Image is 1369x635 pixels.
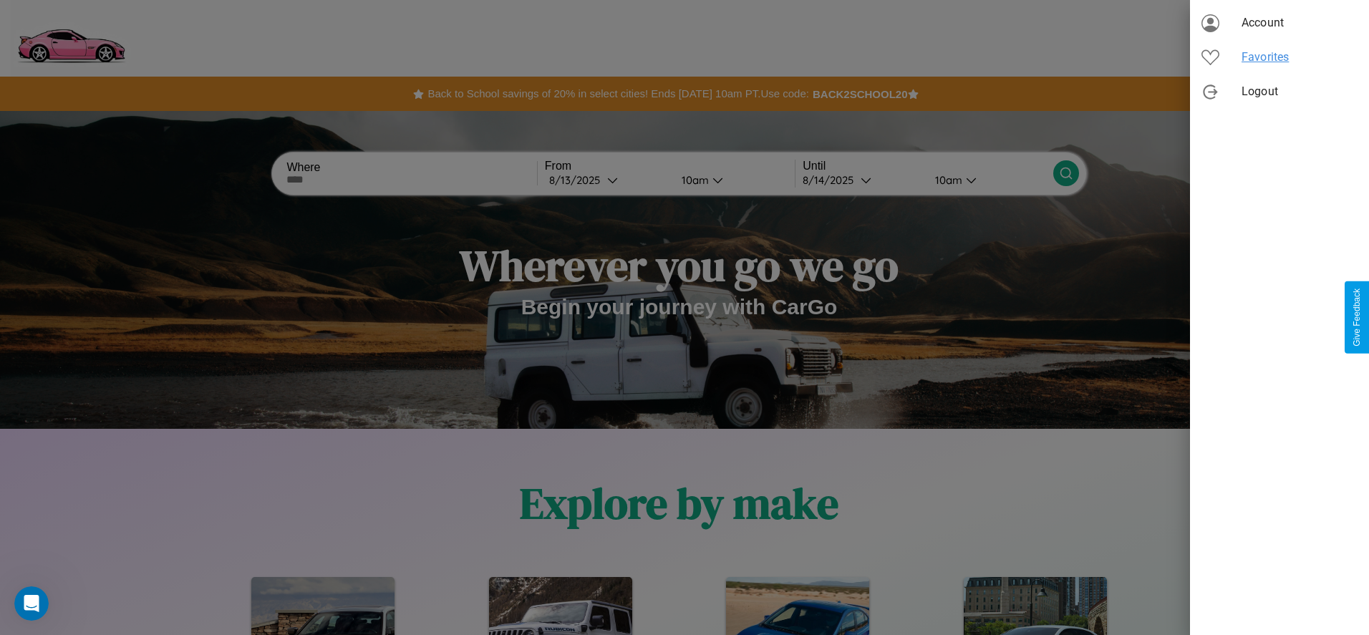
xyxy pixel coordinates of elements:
[1190,6,1369,40] div: Account
[1190,74,1369,109] div: Logout
[14,586,49,621] iframe: Intercom live chat
[1242,49,1358,66] span: Favorites
[1242,14,1358,31] span: Account
[1190,40,1369,74] div: Favorites
[1352,289,1362,346] div: Give Feedback
[1242,83,1358,100] span: Logout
